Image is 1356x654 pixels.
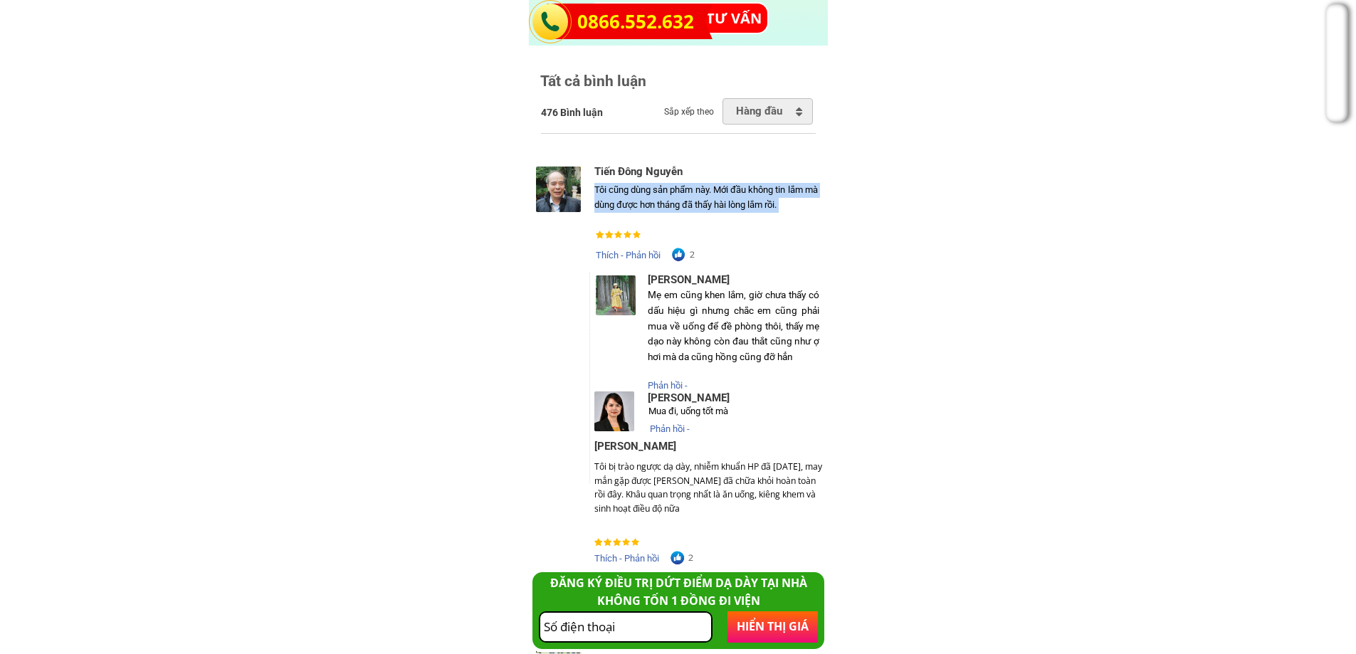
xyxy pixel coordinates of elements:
p: HIỂN THỊ GIÁ [727,611,817,642]
div: Tôi cũng dùng sản phẩm này. Mới đầu không tin lắm mà dùng được hơn tháng đã thấy hài lòng lắm rồi. [594,183,818,213]
div: ĐĂNG KÝ ĐIỀU TRỊ DỨT ĐIỂM DẠ DÀY TẠI NHÀ KHÔNG TỐN 1 ĐỒNG ĐI VIỆN [536,574,821,611]
div: [PERSON_NAME] [648,391,777,404]
div: Mua đi, uống tốt mà [648,404,815,419]
input: Mời bà con nhập lại Số Điện Thoại chỉ bao gồm 10 chữ số! [540,613,711,640]
div: Mẹ em cũng khen lắm, giờ chưa thấy có dấu hiệu gì nhưng chắc em cũng phải mua về uống để đề phòng... [648,288,819,365]
div: Thích - Phản hồi [596,250,713,261]
h2: Hàng đầu [736,105,799,117]
a: 0866.552.632 [577,7,698,37]
div: Tôi bị trào ngược dạ dày, nhiễm khuẩn HP đã [DATE], may mắn gặp được [PERSON_NAME] đã chữa khỏi h... [594,460,827,515]
div: Phản hồi - [648,380,764,391]
h2: Tất cả bình luận [540,73,671,90]
h2: 476 Bình luận [541,107,629,119]
div: Phản hồi - [650,423,767,435]
h2: Sắp xếp theo [664,107,732,117]
div: Tiến Đông Nguyễn [594,165,1013,178]
div: Thích - Phản hồi [594,553,711,564]
div: 2 [688,553,722,563]
div: [PERSON_NAME] [594,440,812,453]
div: 2 [690,250,724,260]
div: [PERSON_NAME] [648,273,742,288]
